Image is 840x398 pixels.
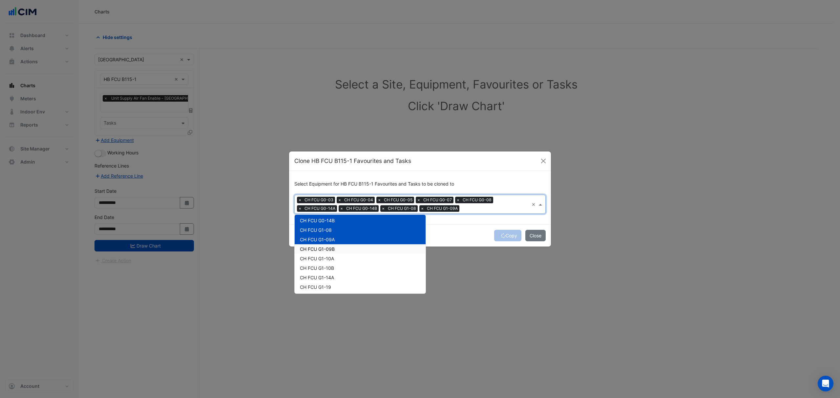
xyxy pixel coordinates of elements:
[300,246,335,252] span: CH FCU G1-09B
[300,265,334,271] span: CH FCU G1-10B
[300,256,334,261] span: CH FCU G1-10A
[297,205,303,212] span: ×
[386,205,418,212] span: CH FCU G1-08
[294,157,411,165] h5: Clone HB FCU B115-1 Favourites and Tasks
[300,227,332,233] span: CH FCU G1-08
[382,197,414,203] span: CH FCU G0-05
[303,197,335,203] span: CH FCU G0-03
[303,205,337,212] span: CH FCU G0-14A
[419,205,425,212] span: ×
[416,197,422,203] span: ×
[339,205,345,212] span: ×
[294,214,426,294] ng-dropdown-panel: Options list
[818,376,833,391] div: Open Intercom Messenger
[343,197,375,203] span: CH FCU G0-04
[461,197,493,203] span: CH FCU G0-08
[297,197,303,203] span: ×
[455,197,461,203] span: ×
[345,205,379,212] span: CH FCU G0-14B
[538,156,548,166] button: Close
[337,197,343,203] span: ×
[425,205,459,212] span: CH FCU G1-09A
[294,181,546,187] h6: Select Equipment for HB FCU B115-1 Favourites and Tasks to be cloned to
[422,197,453,203] span: CH FCU G0-07
[532,201,537,208] span: Clear
[380,205,386,212] span: ×
[376,197,382,203] span: ×
[300,284,331,290] span: CH FCU G1-19
[300,237,335,242] span: CH FCU G1-09A
[525,230,546,241] button: Close
[300,275,334,280] span: CH FCU G1-14A
[300,218,335,223] span: CH FCU G0-14B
